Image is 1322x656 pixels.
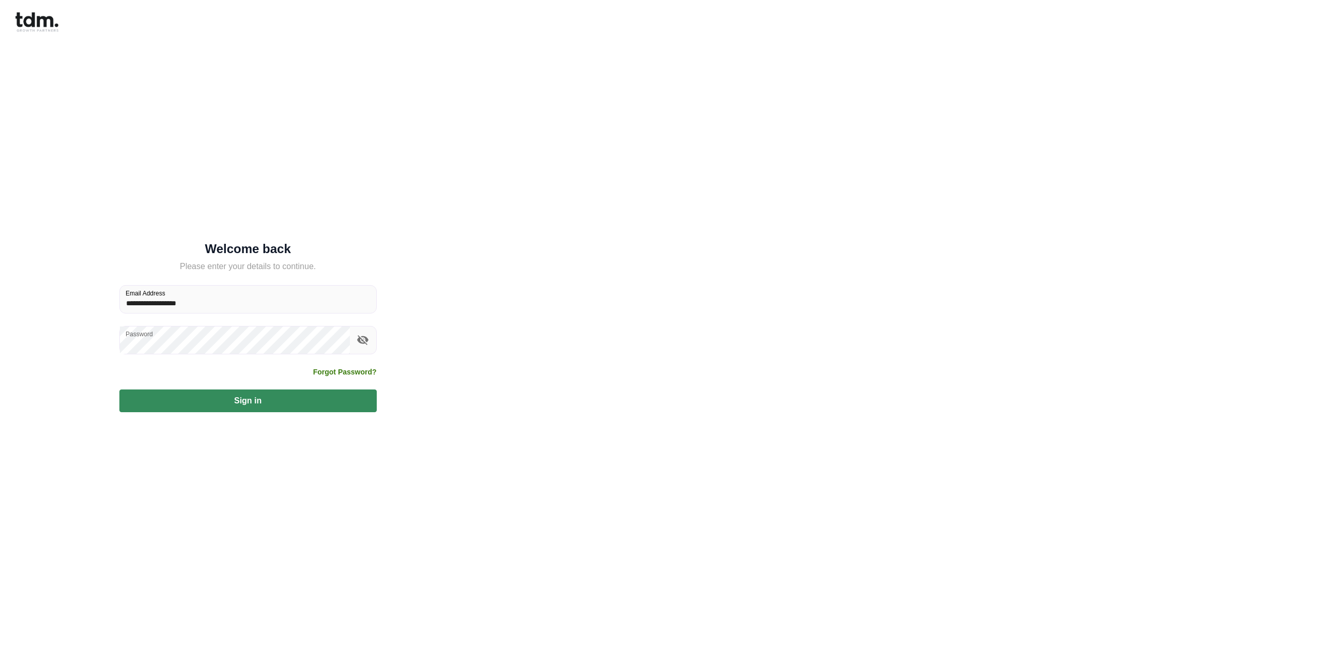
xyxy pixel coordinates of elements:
button: toggle password visibility [354,331,372,349]
label: Email Address [126,289,165,298]
label: Password [126,330,153,338]
a: Forgot Password? [313,367,377,377]
button: Sign in [119,389,377,412]
h5: Please enter your details to continue. [119,260,377,273]
h5: Welcome back [119,244,377,254]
